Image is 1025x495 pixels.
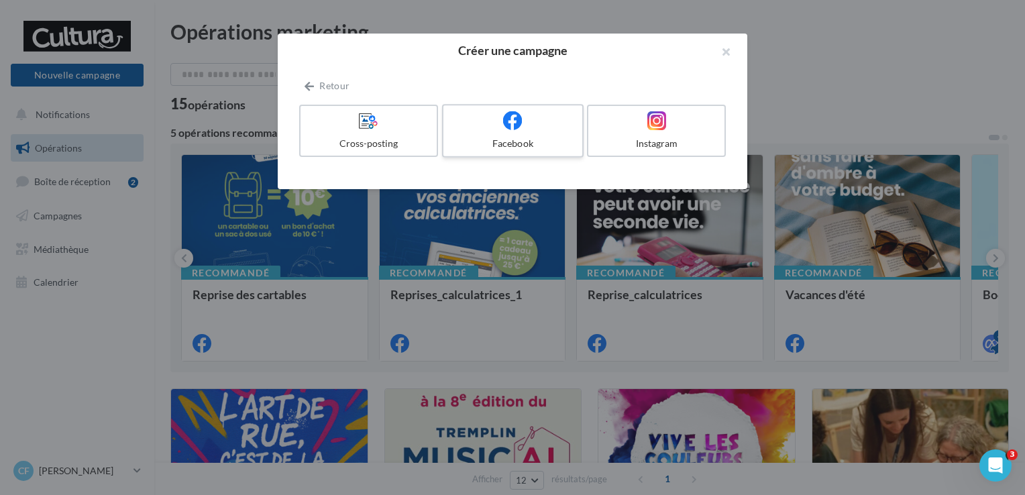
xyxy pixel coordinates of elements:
span: 3 [1007,449,1018,460]
div: Cross-posting [306,137,431,150]
div: Facebook [449,137,576,150]
button: Retour [299,78,355,94]
div: Instagram [594,137,719,150]
iframe: Intercom live chat [979,449,1012,482]
h2: Créer une campagne [299,44,726,56]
